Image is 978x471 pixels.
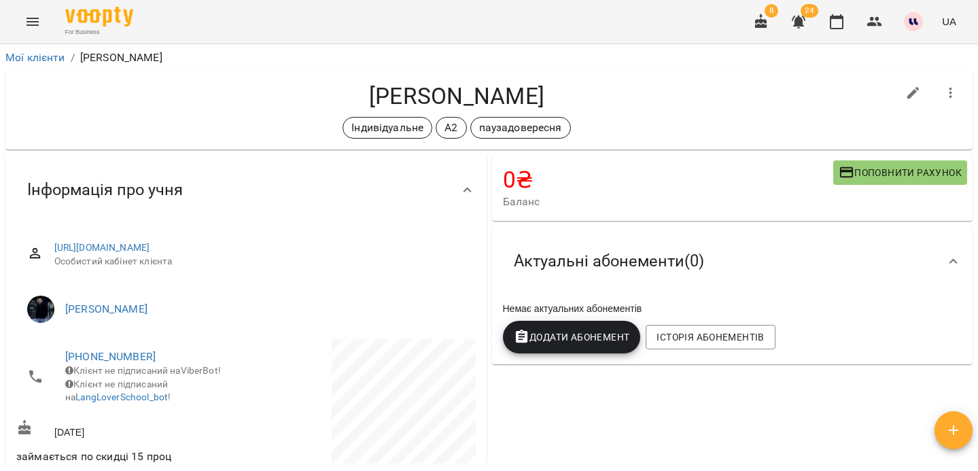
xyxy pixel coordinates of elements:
p: [PERSON_NAME] [80,50,162,66]
span: Історія абонементів [657,329,764,345]
div: Індивідуальне [343,117,432,139]
div: паузадовересня [470,117,571,139]
a: [PHONE_NUMBER] [65,350,156,363]
div: Немає актуальних абонементів [500,299,965,318]
img: Матюха Денис [27,296,54,323]
li: / [71,50,75,66]
img: Voopty Logo [65,7,133,27]
span: Клієнт не підписаний на ViberBot! [65,365,221,376]
p: А2 [444,120,457,136]
button: Додати Абонемент [503,321,641,353]
a: Мої клієнти [5,51,65,64]
span: Клієнт не підписаний на ! [65,379,171,403]
span: 8 [765,4,778,18]
span: Баланс [503,194,833,210]
a: LangLoverSchool_bot [75,391,168,402]
p: паузадовересня [479,120,562,136]
button: Поповнити рахунок [833,160,967,185]
span: UA [942,14,956,29]
button: Menu [16,5,49,38]
img: 1255ca683a57242d3abe33992970777d.jpg [904,12,923,31]
a: [URL][DOMAIN_NAME] [54,242,150,253]
div: [DATE] [14,417,246,442]
span: Актуальні абонементи ( 0 ) [514,251,704,272]
nav: breadcrumb [5,50,973,66]
span: Додати Абонемент [514,329,630,345]
span: Поповнити рахунок [839,164,962,181]
button: Історія абонементів [646,325,775,349]
h4: [PERSON_NAME] [16,82,897,110]
span: Особистий кабінет клієнта [54,255,465,268]
h4: 0 ₴ [503,166,833,194]
span: Інформація про учня [27,179,183,200]
span: For Business [65,28,133,37]
a: [PERSON_NAME] [65,302,147,315]
span: займається по скидці 15 проц [16,450,171,463]
p: Індивідуальне [351,120,423,136]
div: А2 [436,117,466,139]
button: UA [937,9,962,34]
span: 24 [801,4,818,18]
div: Інформація про учня [5,155,487,225]
div: Актуальні абонементи(0) [492,226,973,296]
